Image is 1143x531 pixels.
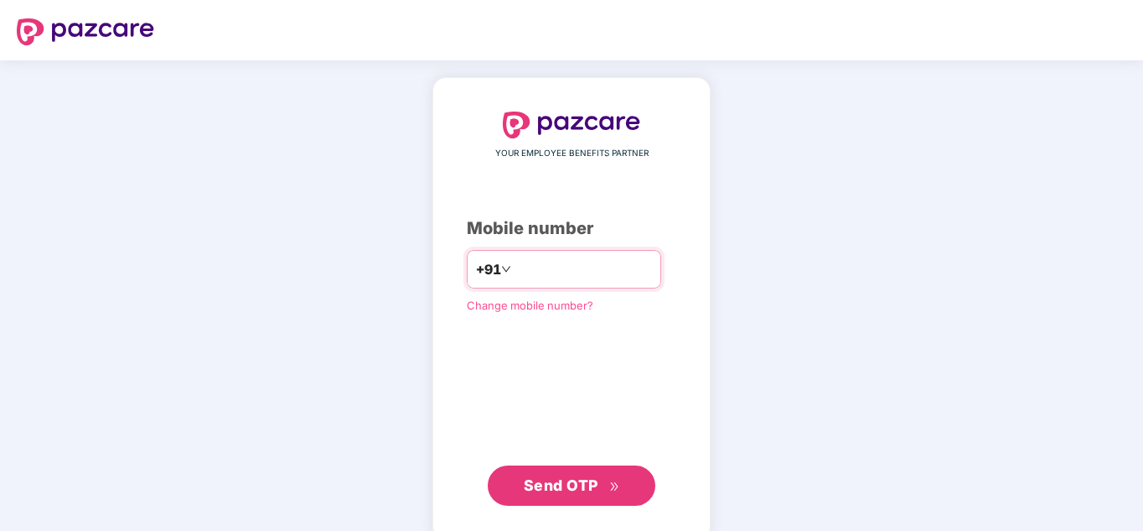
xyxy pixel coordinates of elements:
span: double-right [609,482,620,492]
span: +91 [476,259,501,280]
img: logo [503,112,640,138]
img: logo [17,18,154,45]
div: Mobile number [467,216,676,242]
a: Change mobile number? [467,299,593,312]
span: Send OTP [524,476,598,494]
span: down [501,264,511,274]
span: YOUR EMPLOYEE BENEFITS PARTNER [495,147,649,160]
button: Send OTPdouble-right [488,466,655,506]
